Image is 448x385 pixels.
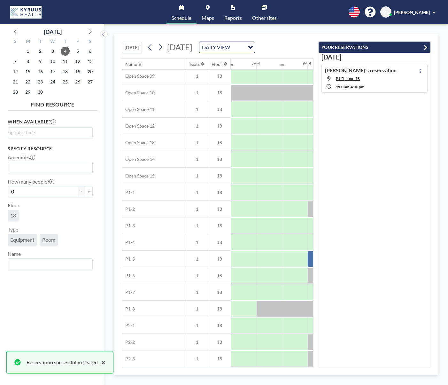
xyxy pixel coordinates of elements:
span: P1-7 [122,289,135,295]
span: Open Space 13 [122,140,155,145]
span: DAILY VIEW [201,43,231,51]
span: Thursday, September 18, 2025 [61,67,70,76]
span: Maps [202,15,214,20]
span: Monday, September 8, 2025 [23,57,32,66]
span: 1 [186,190,208,195]
span: Tuesday, September 16, 2025 [36,67,45,76]
span: P1-5 [122,256,135,262]
span: Thursday, September 25, 2025 [61,77,70,86]
span: Sunday, September 7, 2025 [11,57,20,66]
span: 18 [208,339,231,345]
div: F [71,38,84,46]
span: 18 [208,356,231,362]
div: 30 [280,63,284,67]
span: 1 [186,289,208,295]
span: Wednesday, September 17, 2025 [48,67,57,76]
span: Schedule [172,15,191,20]
label: Floor [8,202,19,208]
span: 18 [208,240,231,245]
div: 30 [229,63,233,67]
span: Friday, September 12, 2025 [73,57,82,66]
label: Type [8,226,18,233]
span: Open Space 09 [122,73,155,79]
span: 1 [186,156,208,162]
span: MC [382,9,390,15]
div: 9AM [303,61,311,66]
h4: FIND RESOURCE [8,99,98,108]
span: Thursday, September 4, 2025 [61,47,70,56]
span: Friday, September 19, 2025 [73,67,82,76]
span: 18 [208,156,231,162]
span: 18 [208,190,231,195]
span: P1-6 [122,273,135,279]
div: Search for option [8,259,92,270]
div: Floor [212,61,222,67]
span: P1-4 [122,240,135,245]
span: 18 [208,256,231,262]
span: 1 [186,73,208,79]
span: 18 [208,173,231,179]
span: Sunday, September 28, 2025 [11,88,20,97]
span: P1-8 [122,306,135,312]
span: Monday, September 22, 2025 [23,77,32,86]
input: Search for option [232,43,244,51]
span: Saturday, September 13, 2025 [86,57,95,66]
label: Amenities [8,154,35,161]
span: Thursday, September 11, 2025 [61,57,70,66]
span: Saturday, September 20, 2025 [86,67,95,76]
span: 1 [186,123,208,129]
h3: [DATE] [321,53,428,61]
span: Open Space 10 [122,90,155,96]
div: T [34,38,47,46]
span: 1 [186,339,208,345]
div: Search for option [8,128,92,137]
div: M [22,38,34,46]
span: 18 [208,123,231,129]
span: Open Space 12 [122,123,155,129]
span: Tuesday, September 23, 2025 [36,77,45,86]
span: [DATE] [167,42,192,52]
span: P1-3 [122,223,135,229]
span: P1-5, floor: 18 [336,76,360,81]
span: Friday, September 5, 2025 [73,47,82,56]
span: 18 [208,289,231,295]
span: Monday, September 29, 2025 [23,88,32,97]
span: Reports [224,15,242,20]
div: S [9,38,22,46]
div: S [84,38,96,46]
span: 18 [208,106,231,112]
span: 18 [208,90,231,96]
span: 1 [186,90,208,96]
input: Search for option [9,163,89,172]
span: Other sites [252,15,277,20]
span: Open Space 14 [122,156,155,162]
span: - [349,84,351,89]
button: - [77,186,85,197]
span: 1 [186,306,208,312]
span: 1 [186,356,208,362]
div: Search for option [199,42,255,53]
span: 1 [186,106,208,112]
span: Tuesday, September 2, 2025 [36,47,45,56]
input: Search for option [9,260,89,268]
div: Search for option [8,162,92,173]
span: Sunday, September 21, 2025 [11,77,20,86]
span: Saturday, September 27, 2025 [86,77,95,86]
span: Monday, September 1, 2025 [23,47,32,56]
button: close [98,358,105,366]
label: Name [8,251,21,257]
span: 18 [208,206,231,212]
label: How many people? [8,178,54,185]
div: T [59,38,71,46]
span: Wednesday, September 10, 2025 [48,57,57,66]
span: Open Space 15 [122,173,155,179]
span: Tuesday, September 9, 2025 [36,57,45,66]
span: Friday, September 26, 2025 [73,77,82,86]
span: 1 [186,273,208,279]
span: 1 [186,140,208,145]
div: [DATE] [44,27,62,36]
input: Search for option [9,129,89,136]
span: 1 [186,256,208,262]
span: P2-3 [122,356,135,362]
div: Name [125,61,137,67]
